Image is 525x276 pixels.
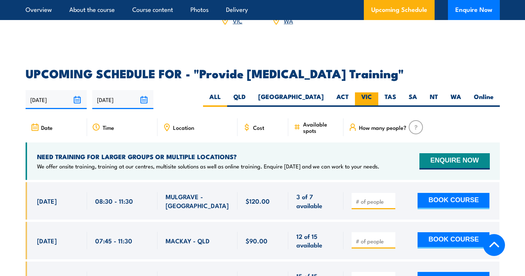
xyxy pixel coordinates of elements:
[423,92,444,107] label: NT
[468,92,500,107] label: Online
[252,92,330,107] label: [GEOGRAPHIC_DATA]
[92,90,153,109] input: To date
[296,192,335,210] span: 3 of 7 available
[173,124,194,131] span: Location
[444,92,468,107] label: WA
[37,236,57,245] span: [DATE]
[378,92,402,107] label: TAS
[246,197,270,205] span: $120.00
[418,193,489,209] button: BOOK COURSE
[166,236,210,245] span: MACKAY - QLD
[26,68,500,78] h2: UPCOMING SCHEDULE FOR - "Provide [MEDICAL_DATA] Training"
[296,232,335,249] span: 12 of 15 available
[418,232,489,249] button: BOOK COURSE
[37,162,379,170] p: We offer onsite training, training at our centres, multisite solutions as well as online training...
[26,90,87,109] input: From date
[356,198,393,205] input: # of people
[303,121,338,134] span: Available spots
[402,92,423,107] label: SA
[103,124,114,131] span: Time
[227,92,252,107] label: QLD
[41,124,53,131] span: Date
[284,16,293,25] a: WA
[203,92,227,107] label: ALL
[359,124,406,131] span: How many people?
[37,197,57,205] span: [DATE]
[95,236,132,245] span: 07:45 - 11:30
[356,237,393,245] input: # of people
[37,152,379,161] h4: NEED TRAINING FOR LARGER GROUPS OR MULTIPLE LOCATIONS?
[355,92,378,107] label: VIC
[246,236,268,245] span: $90.00
[233,16,242,25] a: VIC
[253,124,264,131] span: Cost
[330,92,355,107] label: ACT
[419,153,489,170] button: ENQUIRE NOW
[166,192,229,210] span: MULGRAVE - [GEOGRAPHIC_DATA]
[95,197,133,205] span: 08:30 - 11:30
